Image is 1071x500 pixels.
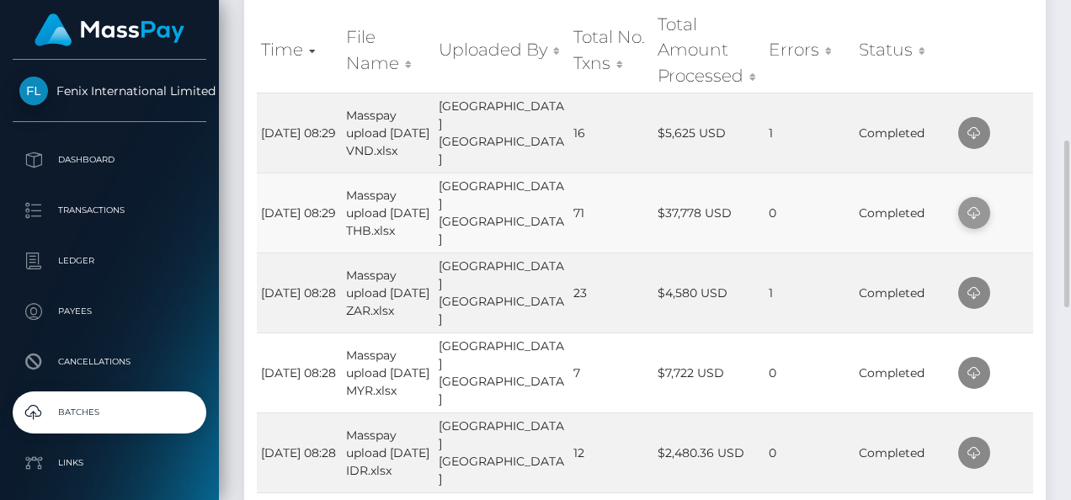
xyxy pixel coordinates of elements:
td: Completed [855,253,954,332]
td: 0 [765,412,855,492]
a: Transactions [13,189,206,231]
td: 7 [569,332,653,412]
a: Batches [13,391,206,434]
td: [DATE] 08:29 [257,93,342,173]
img: Fenix International Limited [19,77,48,105]
td: 12 [569,412,653,492]
th: Time: activate to sort column ascending [257,8,342,93]
a: Dashboard [13,139,206,181]
td: Masspay upload [DATE] ZAR.xlsx [342,253,434,332]
td: 1 [765,93,855,173]
p: Batches [19,400,200,425]
td: 16 [569,93,653,173]
a: Links [13,442,206,484]
th: Total No. Txns: activate to sort column ascending [569,8,653,93]
p: Transactions [19,198,200,223]
td: Completed [855,332,954,412]
img: MassPay Logo [35,13,184,46]
td: Masspay upload [DATE] IDR.xlsx [342,412,434,492]
p: Cancellations [19,349,200,375]
td: $5,625 USD [653,93,765,173]
p: Links [19,450,200,476]
td: Masspay upload [DATE] VND.xlsx [342,93,434,173]
th: Status: activate to sort column ascending [855,8,954,93]
td: 23 [569,253,653,332]
p: Ledger [19,248,200,274]
td: $7,722 USD [653,332,765,412]
td: [GEOGRAPHIC_DATA] [GEOGRAPHIC_DATA] [434,332,569,412]
a: Payees [13,290,206,332]
td: 0 [765,332,855,412]
td: Completed [855,412,954,492]
th: Total Amount Processed: activate to sort column ascending [653,8,765,93]
td: $4,580 USD [653,253,765,332]
td: [GEOGRAPHIC_DATA] [GEOGRAPHIC_DATA] [434,93,569,173]
td: [GEOGRAPHIC_DATA] [GEOGRAPHIC_DATA] [434,412,569,492]
th: Uploaded By: activate to sort column ascending [434,8,569,93]
td: Completed [855,93,954,173]
td: [DATE] 08:28 [257,412,342,492]
a: Ledger [13,240,206,282]
td: [DATE] 08:29 [257,173,342,253]
td: [GEOGRAPHIC_DATA] [GEOGRAPHIC_DATA] [434,173,569,253]
td: [GEOGRAPHIC_DATA] [GEOGRAPHIC_DATA] [434,253,569,332]
td: [DATE] 08:28 [257,332,342,412]
td: 1 [765,253,855,332]
td: Masspay upload [DATE] MYR.xlsx [342,332,434,412]
td: Masspay upload [DATE] THB.xlsx [342,173,434,253]
td: [DATE] 08:28 [257,253,342,332]
td: 0 [765,173,855,253]
th: File Name: activate to sort column ascending [342,8,434,93]
td: 71 [569,173,653,253]
td: Completed [855,173,954,253]
a: Cancellations [13,341,206,383]
span: Fenix International Limited [13,83,206,98]
td: $37,778 USD [653,173,765,253]
th: Errors: activate to sort column ascending [765,8,855,93]
p: Payees [19,299,200,324]
p: Dashboard [19,147,200,173]
td: $2,480.36 USD [653,412,765,492]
